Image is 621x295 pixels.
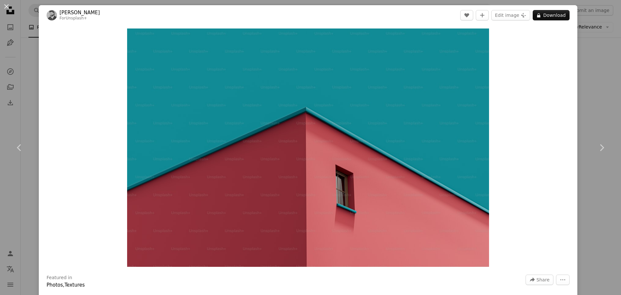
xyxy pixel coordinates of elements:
h3: Featured in [47,275,72,281]
a: Unsplash+ [66,16,87,20]
span: Share [537,275,550,285]
img: Go to Mohamed Nohassi's profile [47,10,57,20]
div: For [60,16,100,21]
button: Edit image [491,10,530,20]
a: Next [582,117,621,179]
button: Zoom in on this image [127,28,489,267]
span: , [63,282,65,288]
button: Add to Collection [476,10,489,20]
a: Textures [64,282,85,288]
button: More Actions [556,275,570,285]
button: Download [533,10,570,20]
a: Photos [47,282,63,288]
img: a red building with a blue sky in the background [127,28,489,267]
button: Like [460,10,473,20]
a: [PERSON_NAME] [60,9,100,16]
button: Share this image [526,275,553,285]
